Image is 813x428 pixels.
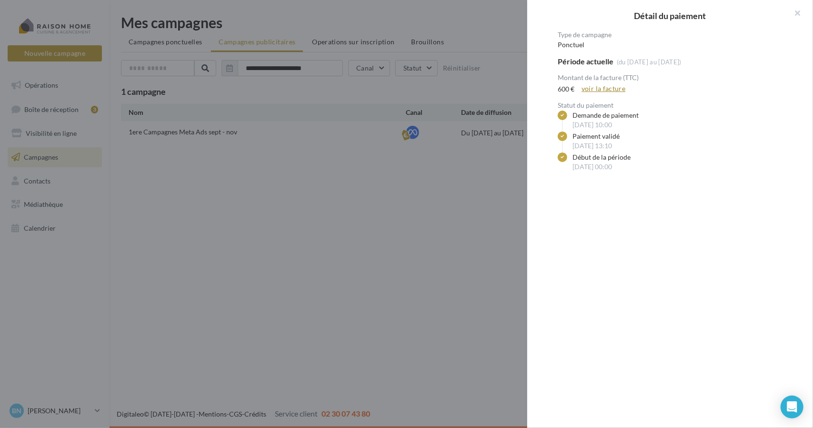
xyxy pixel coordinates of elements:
div: Début de la période [572,153,631,162]
div: 600 € [558,84,574,94]
div: Ponctuel [558,40,670,50]
div: Montant de la facture (TTC) [558,74,790,81]
div: Période actuelle [558,58,613,65]
div: Paiement validé [572,132,620,141]
div: Demande de paiement [572,111,639,120]
div: Statut du paiement [558,102,790,109]
div: Open Intercom Messenger [781,396,803,418]
span: [DATE] 00:00 [572,163,612,171]
div: Type de campagne [558,31,670,38]
h2: Détail du paiement [542,11,798,20]
div: (du [DATE] au [DATE]) [617,58,682,67]
span: [DATE] 10:00 [572,121,612,129]
span: [DATE] 13:10 [572,142,612,150]
a: voir la facture [578,83,629,94]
